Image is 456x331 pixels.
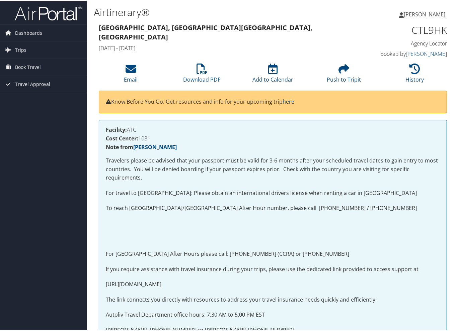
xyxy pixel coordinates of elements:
p: To reach [GEOGRAPHIC_DATA]/[GEOGRAPHIC_DATA] After Hour number, please call [PHONE_NUMBER] / [PHO... [106,203,440,212]
a: [PERSON_NAME] [406,49,447,57]
span: [PERSON_NAME] [404,10,445,17]
p: For travel to [GEOGRAPHIC_DATA]: Please obtain an international drivers license when renting a ca... [106,188,440,197]
h4: [DATE] - [DATE] [99,43,358,51]
img: airportal-logo.png [15,4,82,20]
h1: Airtinerary® [94,4,332,18]
p: For [GEOGRAPHIC_DATA] After Hours please call: [PHONE_NUMBER] (CCRA) or [PHONE_NUMBER] [106,249,440,257]
p: [URL][DOMAIN_NAME] [106,279,440,288]
span: Dashboards [15,24,42,40]
h4: ATC [106,126,440,131]
h1: CTL9HK [368,22,447,36]
a: Download PDF [183,66,221,82]
strong: Cost Center: [106,134,138,141]
a: Push to Tripit [327,66,361,82]
p: Know Before You Go: Get resources and info for your upcoming trip [106,97,440,105]
h4: Agency Locator [368,39,447,46]
p: Travelers please be advised that your passport must be valid for 3-6 months after your scheduled ... [106,155,440,181]
strong: Note from [106,142,177,150]
p: The link connects you directly with resources to address your travel insurance needs quickly and ... [106,295,440,303]
a: Email [124,66,138,82]
a: Add to Calendar [252,66,293,82]
h4: Booked by [368,49,447,57]
a: [PERSON_NAME] [399,3,452,23]
a: here [283,97,294,104]
span: Book Travel [15,58,41,75]
a: History [406,66,424,82]
span: Trips [15,41,26,58]
p: Autoliv Travel Department office hours: 7:30 AM to 5:00 PM EST [106,310,440,318]
p: If you require assistance with travel insurance during your trips, please use the dedicated link ... [106,264,440,273]
strong: [GEOGRAPHIC_DATA], [GEOGRAPHIC_DATA] [GEOGRAPHIC_DATA], [GEOGRAPHIC_DATA] [99,22,312,40]
h4: 1081 [106,135,440,140]
span: Travel Approval [15,75,50,92]
strong: Facility: [106,125,127,132]
a: [PERSON_NAME] [133,142,177,150]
